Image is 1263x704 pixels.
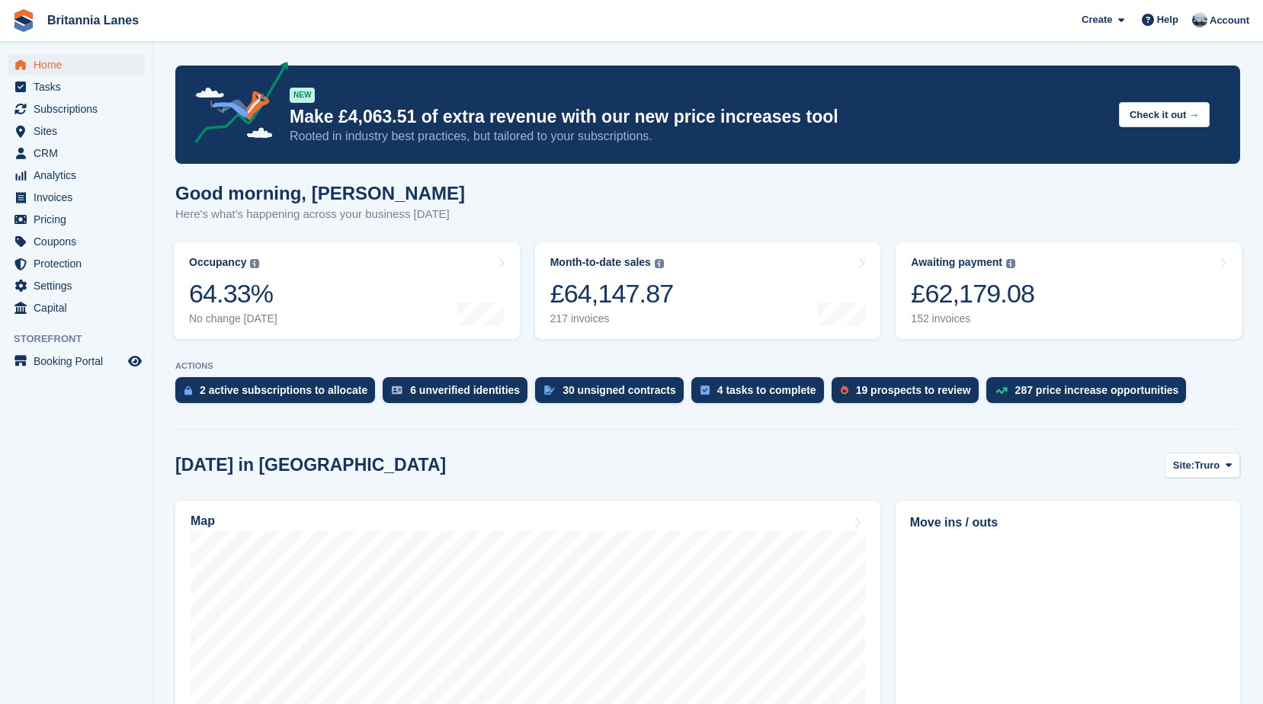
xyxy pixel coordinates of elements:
img: icon-info-grey-7440780725fd019a000dd9b08b2336e03edf1995a4989e88bcd33f0948082b44.svg [655,259,664,268]
div: 152 invoices [911,312,1034,325]
span: Booking Portal [34,350,125,372]
a: 4 tasks to complete [691,377,832,411]
div: 64.33% [189,278,277,309]
span: Invoices [34,187,125,208]
a: 287 price increase opportunities [986,377,1194,411]
a: 2 active subscriptions to allocate [175,377,383,411]
button: Site: Truro [1165,453,1240,478]
div: 19 prospects to review [856,384,971,396]
a: menu [8,187,144,208]
img: contract_signature_icon-13c848040528278c33f63329250d36e43548de30e8caae1d1a13099fd9432cc5.svg [544,386,555,395]
span: Settings [34,275,125,296]
a: menu [8,54,144,75]
a: menu [8,231,144,252]
a: menu [8,120,144,142]
a: menu [8,275,144,296]
span: Protection [34,253,125,274]
a: 30 unsigned contracts [535,377,691,411]
a: menu [8,350,144,372]
span: Truro [1194,458,1220,473]
div: Month-to-date sales [550,256,651,269]
a: menu [8,165,144,186]
span: Site: [1173,458,1194,473]
span: Subscriptions [34,98,125,120]
span: Analytics [34,165,125,186]
div: 6 unverified identities [410,384,520,396]
span: CRM [34,142,125,164]
img: active_subscription_to_allocate_icon-d502201f5373d7db506a760aba3b589e785aa758c864c3986d89f69b8ff3... [184,386,192,395]
span: Coupons [34,231,125,252]
img: task-75834270c22a3079a89374b754ae025e5fb1db73e45f91037f5363f120a921f8.svg [700,386,710,395]
div: NEW [290,88,315,103]
a: Britannia Lanes [41,8,145,33]
span: Account [1210,13,1249,28]
img: stora-icon-8386f47178a22dfd0bd8f6a31ec36ba5ce8667c1dd55bd0f319d3a0aa187defe.svg [12,9,35,32]
a: Occupancy 64.33% No change [DATE] [174,242,520,339]
div: 287 price increase opportunities [1015,384,1179,396]
h1: Good morning, [PERSON_NAME] [175,183,465,203]
span: Create [1082,12,1112,27]
img: verify_identity-adf6edd0f0f0b5bbfe63781bf79b02c33cf7c696d77639b501bdc392416b5a36.svg [392,386,402,395]
span: Capital [34,297,125,318]
a: menu [8,209,144,230]
a: Preview store [126,352,144,370]
span: Home [34,54,125,75]
span: Tasks [34,76,125,98]
p: Rooted in industry best practices, but tailored to your subscriptions. [290,128,1107,145]
h2: [DATE] in [GEOGRAPHIC_DATA] [175,455,446,475]
div: 2 active subscriptions to allocate [200,384,367,396]
div: 4 tasks to complete [717,384,816,396]
span: Sites [34,120,125,142]
button: Check it out → [1119,102,1210,127]
div: 30 unsigned contracts [563,384,676,396]
div: No change [DATE] [189,312,277,325]
div: 217 invoices [550,312,674,325]
a: 6 unverified identities [383,377,535,411]
p: Here's what's happening across your business [DATE] [175,206,465,223]
img: price-adjustments-announcement-icon-8257ccfd72463d97f412b2fc003d46551f7dbcb40ab6d574587a9cd5c0d94... [182,62,289,149]
div: £62,179.08 [911,278,1034,309]
div: £64,147.87 [550,278,674,309]
a: 19 prospects to review [832,377,986,411]
img: icon-info-grey-7440780725fd019a000dd9b08b2336e03edf1995a4989e88bcd33f0948082b44.svg [250,259,259,268]
span: Storefront [14,331,152,347]
a: menu [8,297,144,318]
a: menu [8,142,144,164]
img: price_increase_opportunities-93ffe204e8149a01c8c9dc8f82e8f89637d9d84a8eef4429ea346261dce0b2c0.svg [995,387,1008,394]
p: ACTIONS [175,361,1240,371]
a: menu [8,253,144,274]
div: Awaiting payment [911,256,1002,269]
h2: Map [191,514,215,528]
h2: Move ins / outs [910,514,1226,532]
span: Help [1157,12,1178,27]
img: icon-info-grey-7440780725fd019a000dd9b08b2336e03edf1995a4989e88bcd33f0948082b44.svg [1006,259,1015,268]
img: John Millership [1192,12,1207,27]
img: prospect-51fa495bee0391a8d652442698ab0144808aea92771e9ea1ae160a38d050c398.svg [841,386,848,395]
a: Month-to-date sales £64,147.87 217 invoices [535,242,881,339]
div: Occupancy [189,256,246,269]
p: Make £4,063.51 of extra revenue with our new price increases tool [290,106,1107,128]
a: menu [8,76,144,98]
a: menu [8,98,144,120]
a: Awaiting payment £62,179.08 152 invoices [896,242,1242,339]
span: Pricing [34,209,125,230]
